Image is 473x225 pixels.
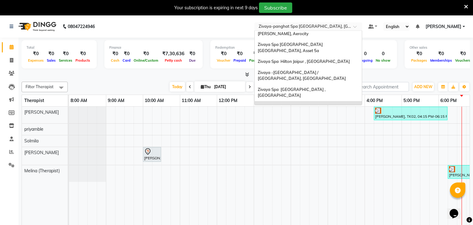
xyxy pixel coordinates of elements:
[355,82,409,92] input: Search Appointment
[248,58,265,63] span: Package
[69,96,89,105] a: 8:00 AM
[180,96,202,105] a: 11:00 AM
[24,126,43,132] span: priyamble
[188,58,197,63] span: Due
[374,108,447,119] div: [PERSON_NAME], TK02, 04:15 PM-06:15 PM, Just The Two of US - 120 min
[109,45,198,50] div: Finance
[232,58,248,63] span: Prepaid
[429,50,454,57] div: ₹0
[57,58,74,63] span: Services
[26,58,45,63] span: Expenses
[232,50,248,57] div: ₹0
[68,18,95,35] b: 08047224946
[74,58,92,63] span: Products
[402,96,421,105] a: 5:00 PM
[45,58,57,63] span: Sales
[74,50,92,57] div: ₹0
[365,96,384,105] a: 4:00 PM
[163,58,184,63] span: Petty cash
[26,45,92,50] div: Total
[258,87,326,98] span: Zivaya Spa [GEOGRAPHIC_DATA] , [GEOGRAPHIC_DATA]
[132,50,160,57] div: ₹0
[24,138,38,144] span: Solmila
[374,58,392,63] span: No show
[143,96,165,105] a: 10:00 AM
[109,50,121,57] div: ₹0
[258,70,346,81] span: Zivaya -[GEOGRAPHIC_DATA] / [GEOGRAPHIC_DATA], [GEOGRAPHIC_DATA]
[109,58,121,63] span: Cash
[121,58,132,63] span: Card
[212,82,243,92] input: 2025-09-04
[410,50,429,57] div: ₹0
[24,168,60,174] span: Melina (Therapist)
[45,50,57,57] div: ₹0
[258,104,343,115] span: Zivaya-panghat Spa [GEOGRAPHIC_DATA], [GEOGRAPHIC_DATA]
[217,96,239,105] a: 12:00 PM
[248,50,265,57] div: ₹0
[426,23,461,30] span: [PERSON_NAME]
[357,50,374,57] div: 0
[254,31,362,105] ng-dropdown-panel: Options list
[16,18,58,35] img: logo
[454,50,472,57] div: ₹0
[121,50,132,57] div: ₹0
[254,96,273,105] a: 1:00 PM
[26,50,45,57] div: ₹0
[26,84,54,89] span: Filter Therapist
[258,42,324,53] span: Zivaya Spa [GEOGRAPHIC_DATA] [GEOGRAPHIC_DATA], Asset 5a
[429,58,454,63] span: Memberships
[144,148,160,161] div: [PERSON_NAME], TK01, 10:00 AM-10:30 AM, Signature Head Massage - 30 Mins
[258,31,309,36] span: [PERSON_NAME], Aerocity
[439,96,458,105] a: 6:00 PM
[106,96,126,105] a: 9:00 AM
[160,50,187,57] div: ₹7,30,636
[187,50,198,57] div: ₹0
[410,58,429,63] span: Packages
[447,200,467,219] iframe: chat widget
[215,50,232,57] div: ₹0
[259,2,292,13] button: Subscribe
[132,58,160,63] span: Online/Custom
[24,98,44,103] span: Therapist
[357,58,374,63] span: Ongoing
[414,84,432,89] span: ADD NEW
[170,82,185,92] span: Today
[258,59,350,64] span: Zivaya Spa Hilton Jaipur , [GEOGRAPHIC_DATA]
[174,5,258,11] div: Your subscription is expiring in next 9 days
[215,58,232,63] span: Voucher
[57,50,74,57] div: ₹0
[454,58,472,63] span: Vouchers
[199,84,212,89] span: Thu
[374,50,392,57] div: 0
[24,109,59,115] span: [PERSON_NAME]
[24,150,59,155] span: [PERSON_NAME]
[413,83,434,91] button: ADD NEW
[215,45,298,50] div: Redemption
